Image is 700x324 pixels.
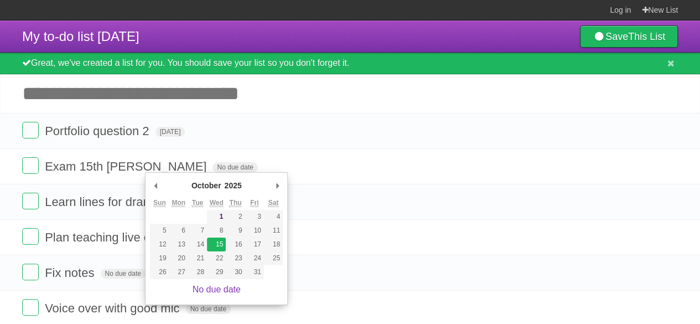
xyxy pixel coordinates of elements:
span: Plan teaching live eval [45,230,169,244]
label: Done [22,157,39,174]
span: Exam 15th [PERSON_NAME] [45,160,209,173]
button: 2 [226,210,245,224]
button: Next Month [272,177,283,194]
button: 20 [169,251,188,265]
button: 31 [245,265,264,279]
div: October [190,177,223,194]
button: 27 [169,265,188,279]
a: No due date [193,285,241,294]
button: 29 [207,265,226,279]
b: This List [628,31,665,42]
button: 5 [150,224,169,238]
a: SaveThis List [580,25,678,48]
button: 19 [150,251,169,265]
button: 7 [188,224,207,238]
div: 2025 [222,177,243,194]
button: 30 [226,265,245,279]
span: Learn lines for drama [45,195,163,209]
button: 24 [245,251,264,265]
button: 18 [264,238,283,251]
button: 11 [264,224,283,238]
button: 17 [245,238,264,251]
abbr: Saturday [268,199,279,207]
span: My to-do list [DATE] [22,29,139,44]
abbr: Monday [172,199,185,207]
button: 1 [207,210,226,224]
span: No due date [212,162,257,172]
button: 25 [264,251,283,265]
button: 8 [207,224,226,238]
label: Done [22,193,39,209]
button: 28 [188,265,207,279]
span: No due date [186,304,231,314]
button: Previous Month [150,177,161,194]
button: 13 [169,238,188,251]
button: 10 [245,224,264,238]
button: 12 [150,238,169,251]
abbr: Sunday [153,199,166,207]
button: 6 [169,224,188,238]
label: Done [22,228,39,245]
button: 22 [207,251,226,265]
abbr: Wednesday [210,199,224,207]
button: 23 [226,251,245,265]
button: 21 [188,251,207,265]
span: Fix notes [45,266,97,280]
button: 9 [226,224,245,238]
button: 3 [245,210,264,224]
abbr: Thursday [229,199,241,207]
span: No due date [101,269,146,279]
label: Done [22,122,39,138]
abbr: Tuesday [192,199,203,207]
button: 14 [188,238,207,251]
span: Portfolio question 2 [45,124,152,138]
button: 16 [226,238,245,251]
button: 15 [207,238,226,251]
label: Done [22,299,39,316]
button: 26 [150,265,169,279]
span: [DATE] [155,127,185,137]
abbr: Friday [250,199,258,207]
button: 4 [264,210,283,224]
label: Done [22,264,39,280]
span: Voice over with good mic [45,301,182,315]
